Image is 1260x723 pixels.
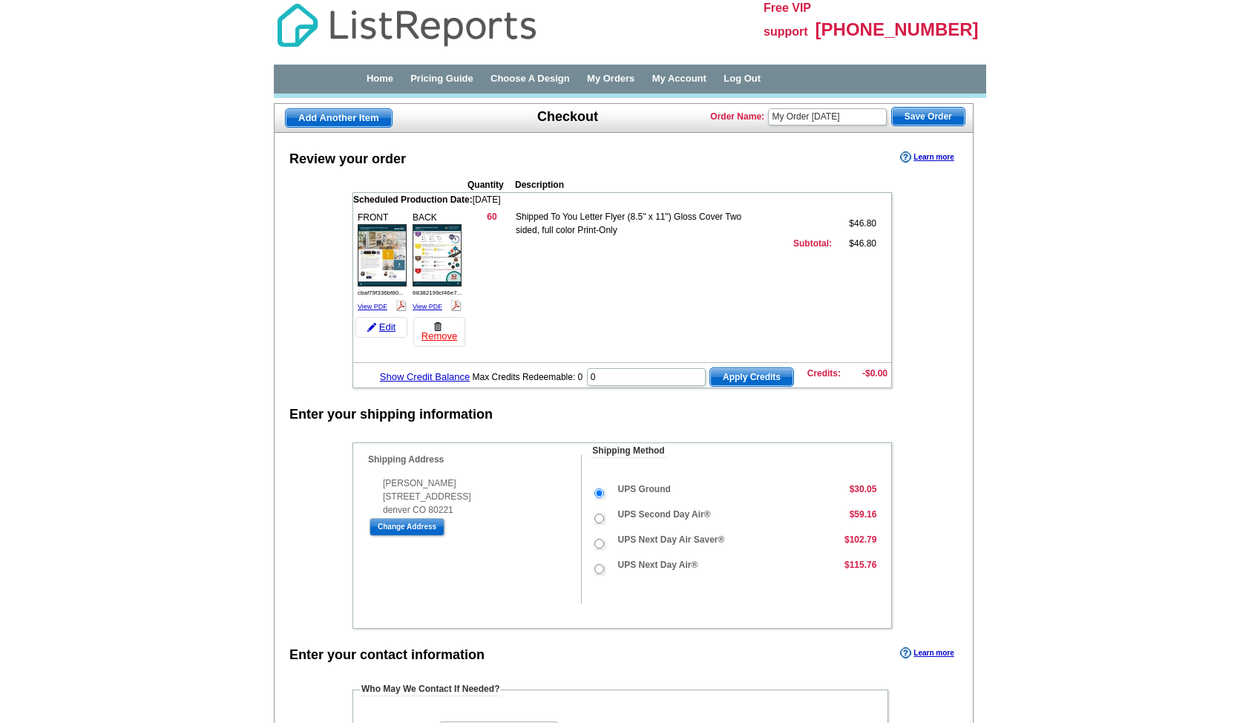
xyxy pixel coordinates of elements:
[591,445,666,458] legend: Shipping Method
[844,560,876,570] strong: $115.76
[793,238,832,249] strong: Subtotal:
[367,73,393,84] a: Home
[286,109,392,127] span: Add Another Item
[891,107,965,126] button: Save Order
[850,484,877,494] strong: $30.05
[709,367,794,387] button: Apply Credits
[832,237,876,250] td: $46.80
[516,210,743,237] td: Shipped To You Letter Flyer (8.5" x 11") Gloss Cover Two sided, full color Print-Only
[900,151,954,163] a: Learn more
[816,19,979,39] span: [PHONE_NUMBER]
[515,178,785,192] th: Description
[473,372,583,382] span: Max Credits Redeemable: 0
[652,73,706,84] a: My Account
[413,303,442,310] a: View PDF
[353,193,891,206] td: [DATE]
[487,212,496,222] strong: 60
[467,178,515,192] th: Quantity
[353,194,473,205] span: Scheduled Production Date:
[368,455,581,465] h4: Shipping Address
[862,368,887,379] strong: -$0.00
[410,73,473,84] a: Pricing Guide
[355,317,407,338] a: Edit
[289,405,493,425] div: Enter your shipping information
[355,209,409,315] div: FRONT
[370,518,444,536] input: Change Address
[289,150,406,169] div: Review your order
[413,224,462,287] img: small-thumb.jpg
[410,209,464,315] div: BACK
[367,323,376,332] img: pencil-icon.gif
[618,534,725,546] label: UPS Next Day Air Saver®
[832,210,876,237] td: $46.80
[358,289,404,296] span: cbaf79f336bf80...
[844,534,876,545] strong: $102.79
[618,559,698,572] label: UPS Next Day Air®
[710,368,793,386] span: Apply Credits
[710,111,764,122] strong: Order Name:
[433,322,442,331] img: trashcan-icon.gif
[892,108,965,125] span: Save Order
[396,300,407,311] img: pdf_logo.png
[413,317,465,347] a: Remove
[618,483,671,496] label: UPS Ground
[764,1,811,38] span: Free VIP support
[450,300,462,311] img: pdf_logo.png
[587,73,634,84] a: My Orders
[358,224,407,287] img: small-thumb.jpg
[380,371,470,382] a: Show Credit Balance
[413,289,462,296] span: 68382199cf46e7...
[900,647,954,659] a: Learn more
[285,108,393,128] a: Add Another Item
[850,509,877,520] strong: $59.16
[360,683,501,696] legend: Who May We Contact If Needed?
[618,508,711,521] label: UPS Second Day Air®
[289,646,485,665] div: Enter your contact information
[368,477,581,517] div: [PERSON_NAME] [STREET_ADDRESS] denver CO 80221
[537,109,598,125] h1: Checkout
[490,73,570,84] a: Choose A Design
[723,73,761,84] a: Log Out
[807,368,841,379] strong: Credits:
[358,303,387,310] a: View PDF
